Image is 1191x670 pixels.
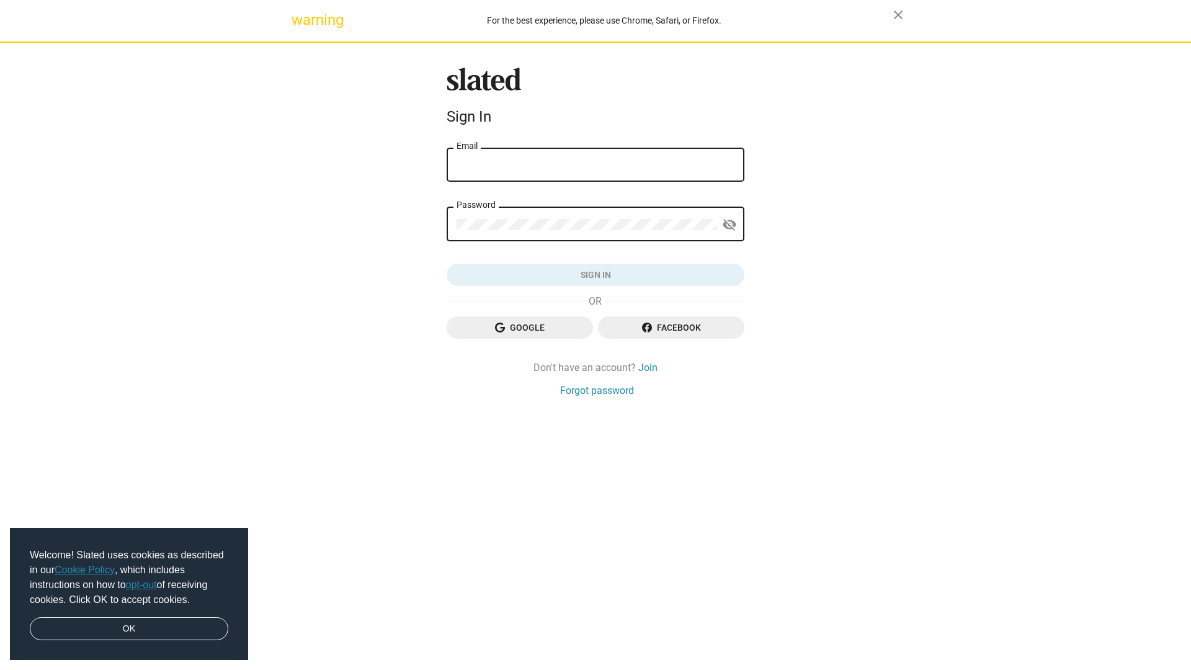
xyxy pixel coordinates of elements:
a: opt-out [126,579,157,590]
div: cookieconsent [10,528,248,661]
span: Welcome! Slated uses cookies as described in our , which includes instructions on how to of recei... [30,548,228,607]
button: Show password [717,213,742,238]
a: Join [638,361,658,374]
div: For the best experience, please use Chrome, Safari, or Firefox. [315,12,893,29]
a: Forgot password [560,384,634,397]
a: Cookie Policy [55,565,115,575]
a: dismiss cookie message [30,617,228,641]
button: Google [447,316,593,339]
button: Facebook [598,316,744,339]
span: Google [457,316,583,339]
mat-icon: visibility_off [722,215,737,234]
div: Don't have an account? [447,361,744,374]
mat-icon: warning [292,12,306,27]
mat-icon: close [891,7,906,22]
div: Sign In [447,108,744,125]
span: Facebook [608,316,734,339]
sl-branding: Sign In [447,68,744,131]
